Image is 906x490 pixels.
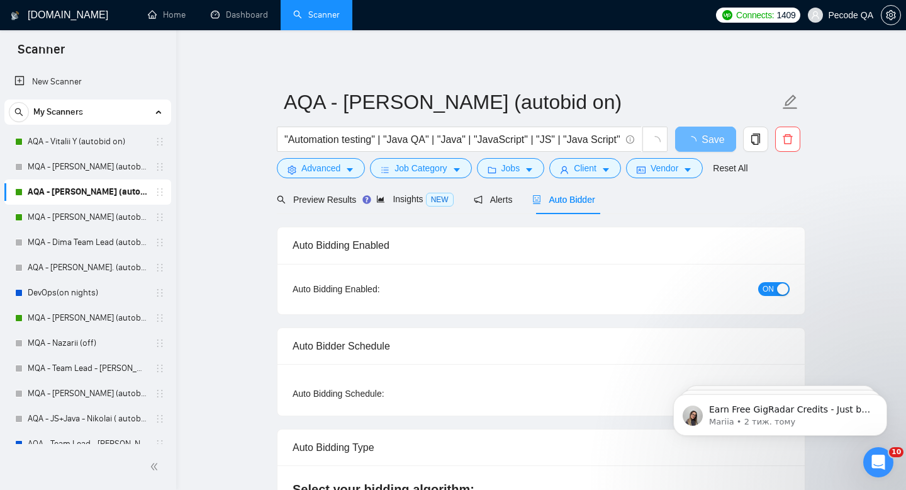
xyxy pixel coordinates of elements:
div: Tooltip anchor [361,194,372,205]
li: New Scanner [4,69,171,94]
span: NEW [426,193,454,207]
div: Auto Bidding Schedule: [293,387,458,401]
span: search [9,108,28,117]
button: userClientcaret-down [549,158,621,178]
span: Job Category [394,161,447,175]
iframe: Intercom notifications повідомлення [654,368,906,456]
span: Preview Results [277,195,356,205]
span: holder [155,414,165,424]
span: 10 [889,447,903,457]
span: caret-down [452,165,461,174]
span: Client [574,161,596,175]
a: MQA - Nazarii (off) [28,331,147,356]
span: area-chart [376,195,385,203]
a: homeHome [148,9,186,20]
span: info-circle [626,135,634,144]
a: DevOps(on nights) [28,280,147,305]
span: holder [155,363,165,373]
span: holder [155,288,165,298]
span: Vendor [651,161,678,175]
button: search [9,102,29,122]
a: MQA - Dima Team Lead (autobid on) [28,230,147,255]
span: Advanced [301,161,340,175]
span: holder [155,338,165,348]
span: copy [744,134,768,145]
a: AQA - Vitalii Y (autobid on) [28,129,147,154]
a: AQA - JS+Java - Nikolai ( autobid off) [28,406,147,431]
button: idcardVendorcaret-down [626,158,703,178]
a: setting [881,10,901,20]
a: New Scanner [14,69,161,94]
span: folder [488,165,496,174]
span: robot [532,195,541,204]
input: Search Freelance Jobs... [284,132,620,147]
div: Auto Bidding Enabled [293,227,790,263]
div: Auto Bidding Enabled: [293,282,458,296]
button: delete [775,127,800,152]
a: MQA - Team Lead - [PERSON_NAME] (autobid night off) (28.03) [28,356,147,381]
a: MQA - [PERSON_NAME] (autobid off ) [28,154,147,179]
span: search [277,195,286,204]
span: Auto Bidder [532,195,595,205]
a: AQA - [PERSON_NAME]. (autobid off day) [28,255,147,280]
a: searchScanner [293,9,340,20]
a: Reset All [713,161,747,175]
a: dashboardDashboard [211,9,268,20]
span: user [811,11,820,20]
img: upwork-logo.png [722,10,732,20]
img: logo [11,6,20,26]
span: Alerts [474,195,513,205]
span: ON [763,282,774,296]
a: MQA - [PERSON_NAME] (autobid off) [28,381,147,406]
span: notification [474,195,483,204]
a: AQA - Team Lead - [PERSON_NAME] (off) [28,431,147,457]
span: setting [881,10,900,20]
button: copy [743,127,768,152]
iframe: Intercom live chat [863,447,893,477]
span: holder [155,212,165,222]
div: Auto Bidder Schedule [293,328,790,364]
span: double-left [150,460,162,473]
a: MQA - [PERSON_NAME] (autobid on) [28,205,147,230]
span: holder [155,439,165,449]
span: caret-down [601,165,610,174]
span: Scanner [8,40,75,67]
input: Scanner name... [284,86,780,118]
span: holder [155,389,165,399]
button: folderJobscaret-down [477,158,545,178]
span: caret-down [525,165,534,174]
span: holder [155,162,165,172]
span: user [560,165,569,174]
button: barsJob Categorycaret-down [370,158,471,178]
span: loading [649,136,661,147]
span: 1409 [776,8,795,22]
span: caret-down [345,165,354,174]
a: AQA - [PERSON_NAME] (autobid on) [28,179,147,205]
span: holder [155,187,165,197]
span: loading [686,136,702,146]
span: caret-down [683,165,692,174]
span: edit [782,94,798,110]
span: idcard [637,165,646,174]
span: holder [155,263,165,273]
a: MQA - [PERSON_NAME] (autobid Off) [28,305,147,331]
span: Insights [376,194,453,204]
button: setting [881,5,901,25]
span: Save [702,132,724,147]
span: Jobs [501,161,520,175]
button: Save [675,127,736,152]
div: Auto Bidding Type [293,430,790,465]
span: holder [155,237,165,248]
span: Connects: [736,8,774,22]
span: holder [155,313,165,323]
span: setting [288,165,296,174]
span: delete [776,134,800,145]
span: bars [381,165,389,174]
button: settingAdvancedcaret-down [277,158,365,178]
span: My Scanners [33,100,83,125]
span: holder [155,137,165,147]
